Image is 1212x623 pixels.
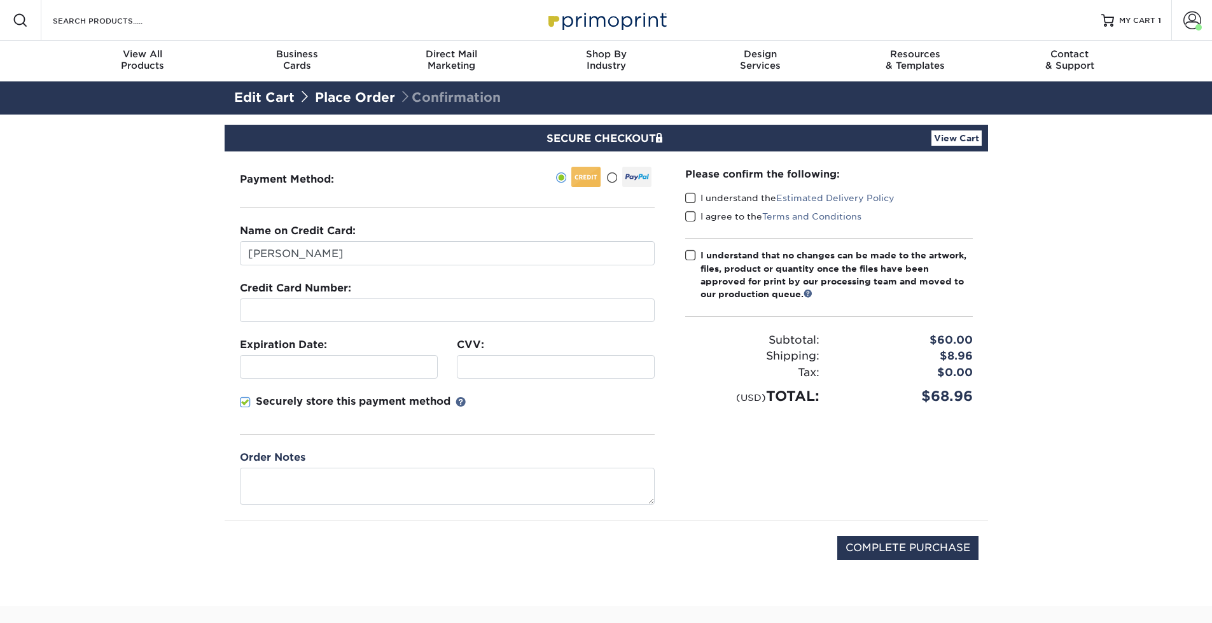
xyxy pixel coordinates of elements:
[683,48,838,60] span: Design
[547,132,666,144] span: SECURE CHECKOUT
[543,6,670,34] img: Primoprint
[993,48,1147,71] div: & Support
[66,48,220,60] span: View All
[374,48,529,71] div: Marketing
[529,48,683,71] div: Industry
[529,48,683,60] span: Shop By
[219,41,374,81] a: BusinessCards
[66,41,220,81] a: View AllProducts
[837,536,979,560] input: COMPLETE PURCHASE
[240,173,365,185] h3: Payment Method:
[685,167,973,181] div: Please confirm the following:
[700,249,973,301] div: I understand that no changes can be made to the artwork, files, product or quantity once the file...
[240,223,356,239] label: Name on Credit Card:
[683,48,838,71] div: Services
[66,48,220,71] div: Products
[829,332,982,349] div: $60.00
[776,193,895,203] a: Estimated Delivery Policy
[240,281,351,296] label: Credit Card Number:
[374,41,529,81] a: Direct MailMarketing
[374,48,529,60] span: Direct Mail
[219,48,374,60] span: Business
[838,41,993,81] a: Resources& Templates
[234,90,295,105] a: Edit Cart
[315,90,395,105] a: Place Order
[676,348,829,365] div: Shipping:
[246,304,649,316] iframe: Secure payment input frame
[931,130,982,146] a: View Cart
[762,211,861,221] a: Terms and Conditions
[399,90,501,105] span: Confirmation
[52,13,176,28] input: SEARCH PRODUCTS.....
[219,48,374,71] div: Cards
[240,337,327,353] label: Expiration Date:
[246,361,432,373] iframe: Secure payment input frame
[993,41,1147,81] a: Contact& Support
[1119,15,1155,26] span: MY CART
[736,392,766,403] small: (USD)
[676,365,829,381] div: Tax:
[685,192,895,204] label: I understand the
[676,332,829,349] div: Subtotal:
[829,365,982,381] div: $0.00
[829,386,982,407] div: $68.96
[1158,16,1161,25] span: 1
[676,386,829,407] div: TOTAL:
[838,48,993,71] div: & Templates
[240,450,305,465] label: Order Notes
[838,48,993,60] span: Resources
[256,394,450,409] p: Securely store this payment method
[685,210,861,223] label: I agree to the
[463,361,649,373] iframe: Secure payment input frame
[683,41,838,81] a: DesignServices
[993,48,1147,60] span: Contact
[240,241,655,265] input: First & Last Name
[457,337,484,353] label: CVV:
[829,348,982,365] div: $8.96
[529,41,683,81] a: Shop ByIndustry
